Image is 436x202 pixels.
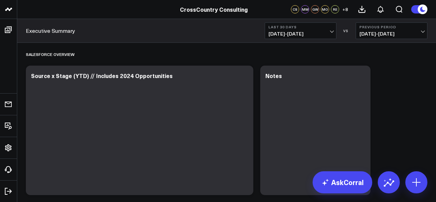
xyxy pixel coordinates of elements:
button: +8 [341,5,349,13]
b: Previous Period [359,25,424,29]
div: GW [311,5,319,13]
div: Salesforce Overview [26,46,74,62]
span: [DATE] - [DATE] [359,31,424,37]
div: Source x Stage (YTD) // Includes 2024 Opportunities [31,72,173,79]
button: Previous Period[DATE]-[DATE] [356,22,427,39]
b: Last 30 Days [268,25,333,29]
div: CS [291,5,299,13]
div: Notes [265,72,282,79]
a: AskCorral [313,171,372,193]
button: Last 30 Days[DATE]-[DATE] [265,22,336,39]
span: [DATE] - [DATE] [268,31,333,37]
div: VS [340,29,352,33]
div: MW [301,5,309,13]
a: Executive Summary [26,27,75,35]
div: MO [321,5,329,13]
div: RE [331,5,339,13]
a: CrossCountry Consulting [180,6,248,13]
span: + 8 [342,7,348,12]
